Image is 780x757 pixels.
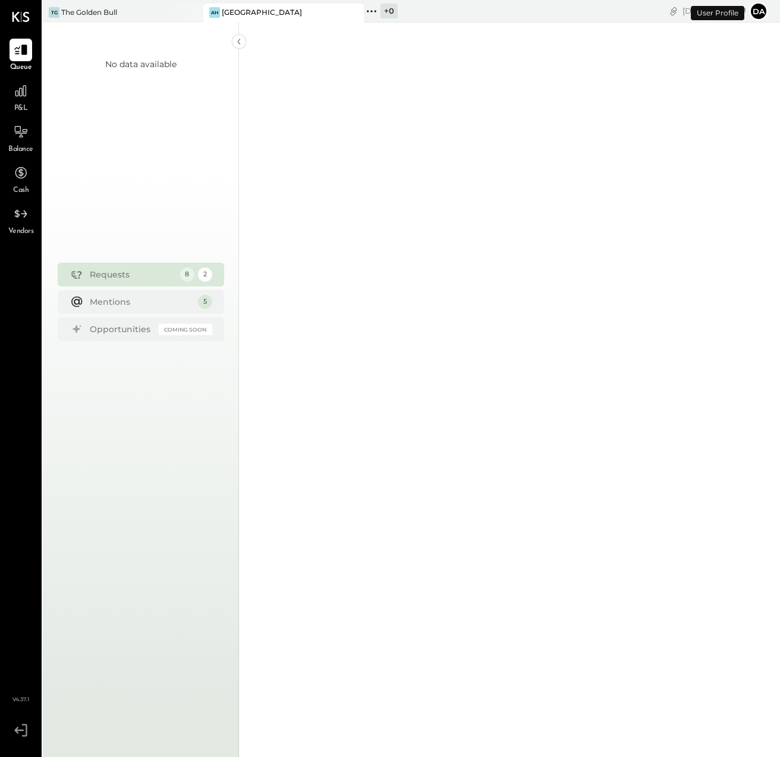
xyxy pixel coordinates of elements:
[90,269,174,280] div: Requests
[691,6,744,20] div: User Profile
[10,62,32,73] span: Queue
[90,296,192,308] div: Mentions
[105,58,177,70] div: No data available
[1,121,41,155] a: Balance
[668,5,680,17] div: copy link
[8,144,33,155] span: Balance
[222,7,302,17] div: [GEOGRAPHIC_DATA]
[159,324,212,335] div: Coming Soon
[209,7,220,18] div: AH
[8,226,34,237] span: Vendors
[1,39,41,73] a: Queue
[90,323,153,335] div: Opportunities
[180,267,194,282] div: 8
[61,7,117,17] div: The Golden Bull
[198,267,212,282] div: 2
[1,162,41,196] a: Cash
[198,295,212,309] div: 5
[1,203,41,237] a: Vendors
[749,2,768,21] button: da
[13,185,29,196] span: Cash
[380,4,398,18] div: + 0
[1,80,41,114] a: P&L
[49,7,59,18] div: TG
[14,103,28,114] span: P&L
[682,5,746,17] div: [DATE]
